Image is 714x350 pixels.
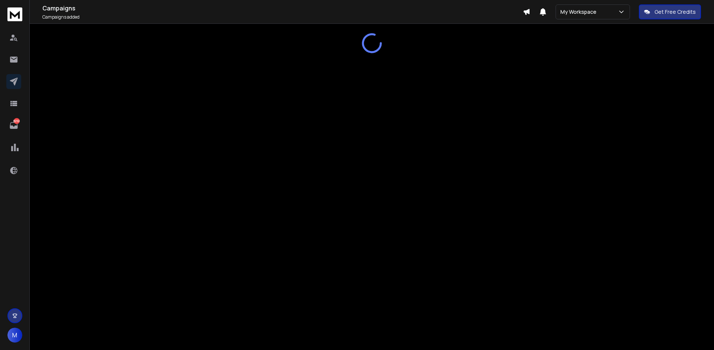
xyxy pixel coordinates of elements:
[42,14,523,20] p: Campaigns added
[7,328,22,343] button: M
[654,8,696,16] p: Get Free Credits
[7,7,22,21] img: logo
[639,4,701,19] button: Get Free Credits
[14,118,20,124] p: 8250
[6,118,21,133] a: 8250
[560,8,599,16] p: My Workspace
[42,4,523,13] h1: Campaigns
